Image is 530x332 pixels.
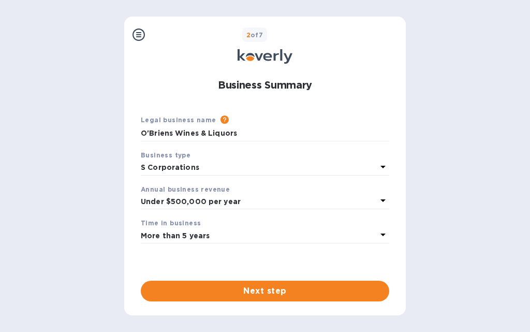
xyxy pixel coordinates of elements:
[246,31,263,39] b: of 7
[141,126,389,141] input: Enter legal business name
[141,232,210,240] b: More than 5 years
[218,72,312,98] h1: Business Summary
[141,116,216,124] b: Legal business name
[246,31,251,39] span: 2
[141,163,199,171] b: S Corporations
[141,219,201,227] b: Time in business
[141,281,389,301] button: Next step
[141,185,230,193] b: Annual business revenue
[149,285,381,297] span: Next step
[141,197,241,206] b: Under $500,000 per year
[141,151,190,159] b: Business type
